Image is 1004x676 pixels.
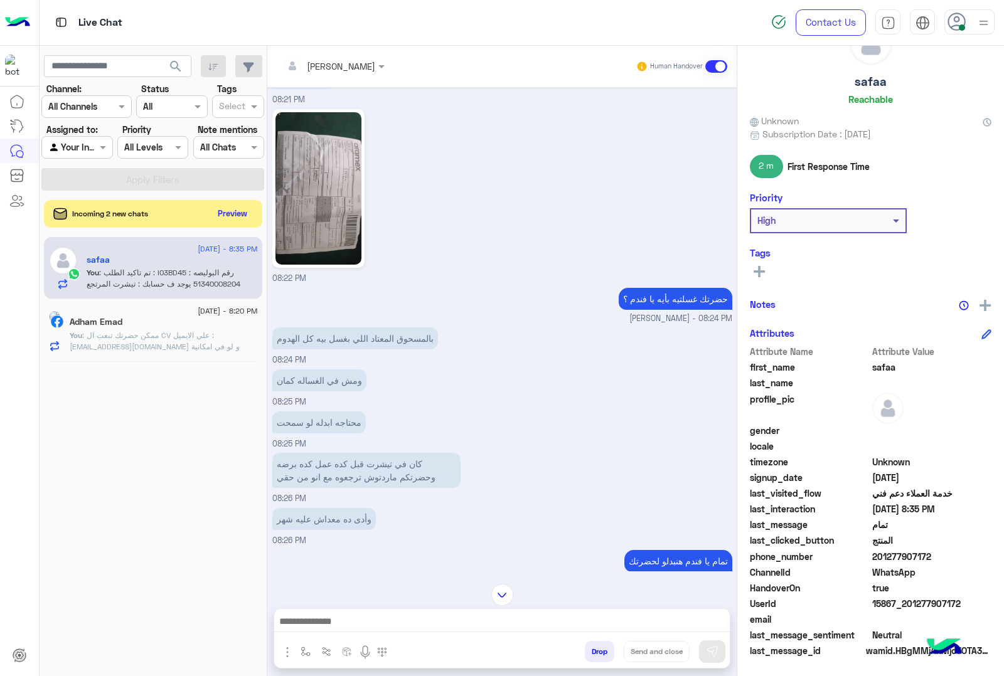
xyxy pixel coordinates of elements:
span: first_name [750,361,870,374]
p: 3/9/2025, 8:26 PM [272,453,461,488]
label: Status [141,82,169,95]
button: Apply Filters [41,168,264,191]
span: تمام [872,518,992,531]
span: Unknown [872,455,992,468]
span: safaa [872,361,992,374]
span: 08:26 PM [272,494,306,503]
span: First Response Time [788,160,870,173]
button: search [161,55,191,82]
span: 2025-09-03T17:35:05.0926764Z [872,502,992,515]
button: Drop [585,641,614,662]
span: 2 [872,566,992,579]
img: spinner [771,14,786,29]
img: profile [976,15,991,31]
img: Trigger scenario [321,647,331,657]
span: 08:21 PM [272,95,305,104]
span: locale [750,440,870,453]
img: create order [342,647,352,657]
span: [DATE] - 8:35 PM [198,243,257,255]
span: [DATE] - 8:20 PM [198,305,257,317]
p: 3/9/2025, 8:29 PM [624,550,732,572]
p: 3/9/2025, 8:24 PM [619,288,732,310]
span: UserId [750,597,870,610]
span: last_name [750,376,870,389]
span: timezone [750,455,870,468]
img: tab [881,16,895,30]
span: null [872,613,992,626]
button: create order [337,641,358,662]
span: تم تاكيد الطلب : I03BD45 رقم البوليصه : 51340008204 يوجد ف حسابك : تيشرت المرتجع بيوصل لينا ف خلا... [87,268,255,401]
span: null [872,440,992,453]
span: wamid.HBgMMjAxMjc3OTA3MTcyFQIAEhggMzBENkE3QTc2REZGNjI0OERDQkJBN0EwMkRFRkM5M0EA [866,644,991,657]
a: Contact Us [796,9,866,36]
span: gender [750,424,870,437]
img: Logo [5,9,30,36]
p: 3/9/2025, 8:25 PM [272,411,366,433]
div: Select [217,99,245,115]
span: Incoming 2 new chats [72,208,148,219]
span: phone_number [750,550,870,563]
label: Assigned to: [46,123,98,136]
img: send voice note [358,645,373,660]
span: 2025-08-13T20:57:12.714Z [872,471,992,484]
p: 3/9/2025, 8:24 PM [272,327,438,349]
small: Human Handover [650,61,703,71]
span: ChannelId [750,566,870,579]
img: select flow [301,647,311,657]
img: scroll [491,584,513,606]
img: hulul-logo.png [922,626,966,670]
label: Priority [122,123,151,136]
img: 713415422032625 [5,55,28,77]
span: true [872,581,992,594]
span: HandoverOn [750,581,870,594]
span: 2 m [750,155,783,177]
span: المنتج [872,534,992,547]
h6: Reachable [848,93,893,105]
span: last_interaction [750,502,870,515]
p: 3/9/2025, 8:26 PM [272,508,376,530]
img: defaultAdmin.png [872,393,904,424]
span: 15867_201277907172 [872,597,992,610]
span: search [168,59,183,74]
span: Attribute Name [750,345,870,358]
span: خدمة العملاء دعم فني [872,487,992,500]
h5: safaa [87,255,110,265]
img: make a call [377,647,387,657]
span: 201277907172 [872,550,992,563]
img: tab [916,16,930,30]
img: Facebook [51,315,63,328]
span: Unknown [750,114,799,127]
button: Send and close [624,641,690,662]
img: picture [49,311,60,322]
span: You [87,268,99,277]
span: signup_date [750,471,870,484]
img: send message [706,645,718,658]
button: Preview [213,204,253,223]
span: Attribute Value [872,345,992,358]
span: last_visited_flow [750,487,870,500]
span: last_message [750,518,870,531]
span: [PERSON_NAME] - 08:24 PM [629,313,732,325]
span: ممكن حضرتك تبعت ال CV علي الايميل : HR@eaglemenwear.com و لو في امكانية الادارة هتتواصل بيك ❤️ [70,330,240,362]
span: Subscription Date : [DATE] [762,127,871,140]
img: 1520235762511918.jpg [275,112,361,265]
label: Channel: [46,82,82,95]
h5: Adham Emad [70,317,122,327]
img: WhatsApp [68,268,80,280]
span: You [70,330,82,340]
h6: Notes [750,298,776,310]
span: 08:25 PM [272,397,306,406]
button: Trigger scenario [316,641,337,662]
h6: Attributes [750,327,794,339]
span: last_message_id [750,644,863,657]
p: 3/9/2025, 8:25 PM [272,369,366,391]
h6: Tags [750,247,991,258]
img: defaultAdmin.png [49,246,77,275]
span: 0 [872,628,992,642]
span: last_clicked_button [750,534,870,547]
span: 08:22 PM [272,273,306,283]
p: Live Chat [78,14,122,31]
img: send attachment [280,645,295,660]
h6: Priority [750,192,782,203]
button: select flow [296,641,316,662]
